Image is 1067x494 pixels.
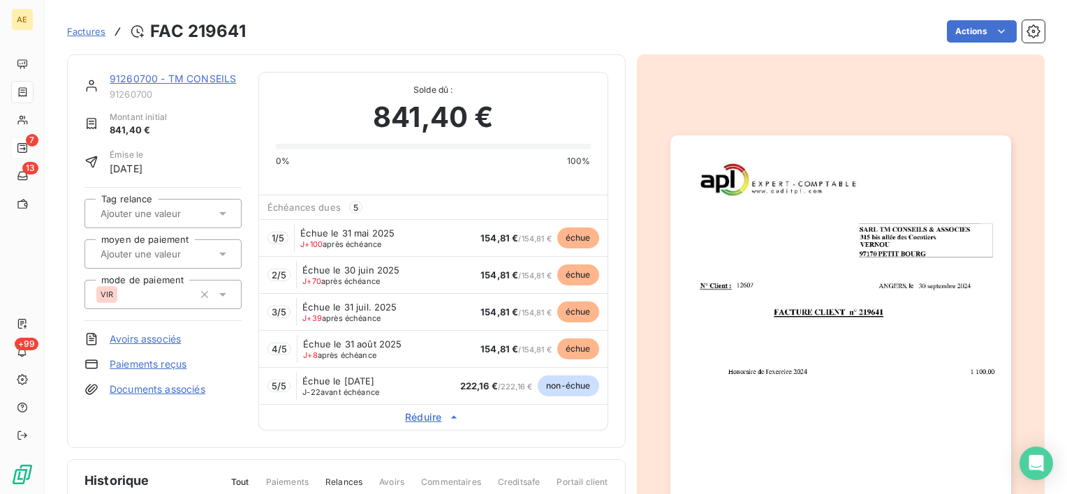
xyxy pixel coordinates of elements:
[557,338,599,359] span: échue
[302,387,321,397] span: J-22
[110,73,236,84] a: 91260700 - TM CONSEILS
[84,471,149,490] span: Historique
[349,201,362,214] span: 5
[302,276,321,286] span: J+70
[557,301,599,322] span: échue
[567,155,591,167] span: 100%
[303,338,402,350] span: Échue le 31 août 2025
[101,290,113,299] span: VIR
[557,264,599,285] span: échue
[1020,447,1053,480] div: Open Intercom Messenger
[67,24,105,38] a: Factures
[110,382,205,396] a: Documents associés
[480,232,518,244] span: 154,81 €
[110,111,167,123] span: Montant initial
[272,306,286,317] span: 3 / 5
[480,308,552,317] span: / 154,81 €
[150,19,246,44] h3: FAC 219641
[303,350,317,360] span: J+8
[300,227,395,239] span: Échue le 31 mai 2025
[947,20,1017,43] button: Actions
[267,202,341,213] span: Échéances dues
[538,375,598,396] span: non-échue
[110,123,167,137] span: 841,40 €
[300,239,323,249] span: J+100
[67,26,105,37] span: Factures
[272,269,286,280] span: 2 / 5
[557,227,599,248] span: échue
[480,306,518,317] span: 154,81 €
[302,388,379,396] span: avant échéance
[302,375,374,387] span: Échue le [DATE]
[302,277,380,285] span: après échéance
[272,380,286,391] span: 5 / 5
[460,382,533,391] span: / 222,16 €
[99,207,240,220] input: Ajouter une valeur
[480,343,518,354] span: 154,81 €
[11,8,34,31] div: AE
[300,240,381,248] span: après échéance
[99,248,240,260] input: Ajouter une valeur
[480,345,552,354] span: / 154,81 €
[460,380,498,391] span: 222,16 €
[302,314,381,322] span: après échéance
[259,410,608,424] span: Réduire
[272,343,287,354] span: 4 / 5
[480,269,518,280] span: 154,81 €
[302,313,322,323] span: J+39
[22,162,38,174] span: 13
[302,264,399,276] span: Échue le 30 juin 2025
[110,332,181,346] a: Avoirs associés
[15,338,38,350] span: +99
[110,149,143,161] span: Émise le
[110,161,143,176] span: [DATE]
[272,232,284,244] span: 1 / 5
[480,234,552,244] span: / 154,81 €
[480,271,552,280] span: / 154,81 €
[303,351,376,359] span: après échéance
[11,463,34,486] img: Logo LeanPay
[276,84,591,96] span: Solde dû :
[373,96,493,138] span: 841,40 €
[26,134,38,147] span: 7
[110,89,242,100] span: 91260700
[302,301,397,313] span: Échue le 31 juil. 2025
[110,357,186,371] a: Paiements reçus
[276,155,290,167] span: 0%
